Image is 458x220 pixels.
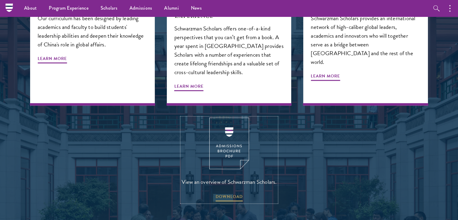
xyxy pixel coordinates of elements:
[216,193,243,202] span: DOWNLOAD
[174,24,284,77] p: Schwarzman Scholars offers one-of-a-kind perspectives that you can’t get from a book. A year spen...
[38,55,67,64] span: Learn More
[38,14,147,49] p: Our curriculum has been designed by leading academics and faculty to build students' leadership a...
[311,72,340,82] span: Learn More
[182,177,277,187] span: View an overview of Schwarzman Scholars.
[311,14,420,66] p: Schwarzman Scholars provides an international network of high-caliber global leaders, academics a...
[174,83,204,92] span: Learn More
[182,118,277,202] a: View an overview of Schwarzman Scholars. DOWNLOAD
